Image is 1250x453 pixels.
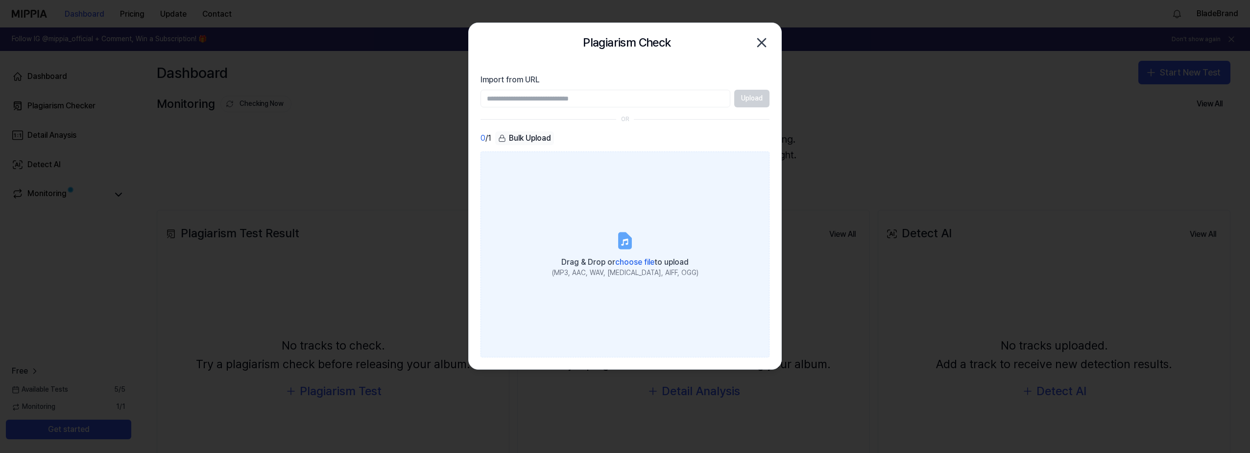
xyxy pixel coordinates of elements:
span: Drag & Drop or to upload [561,257,689,267]
div: OR [621,115,629,124]
label: Import from URL [481,74,769,86]
h2: Plagiarism Check [583,33,671,52]
div: / 1 [481,131,491,146]
span: choose file [615,257,654,267]
button: Bulk Upload [495,131,554,146]
span: 0 [481,132,485,144]
div: (MP3, AAC, WAV, [MEDICAL_DATA], AIFF, OGG) [552,268,698,278]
